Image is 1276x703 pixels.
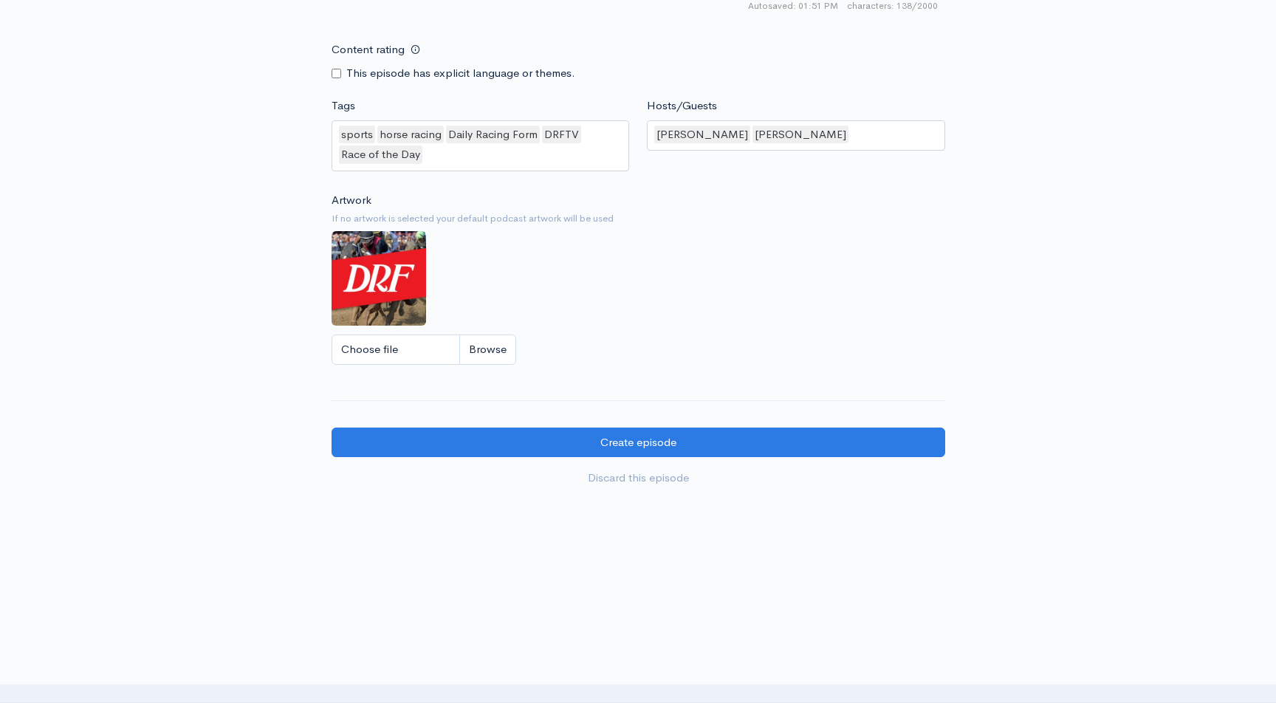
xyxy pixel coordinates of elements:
[332,35,405,65] label: Content rating
[654,126,750,144] div: [PERSON_NAME]
[332,428,945,458] input: Create episode
[332,463,945,493] a: Discard this episode
[346,65,575,82] label: This episode has explicit language or themes.
[752,126,848,144] div: [PERSON_NAME]
[339,145,422,164] div: Race of the Day
[332,192,371,209] label: Artwork
[647,97,717,114] label: Hosts/Guests
[542,126,581,144] div: DRFTV
[377,126,444,144] div: horse racing
[446,126,540,144] div: Daily Racing Form
[332,211,945,226] small: If no artwork is selected your default podcast artwork will be used
[332,97,355,114] label: Tags
[339,126,375,144] div: sports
